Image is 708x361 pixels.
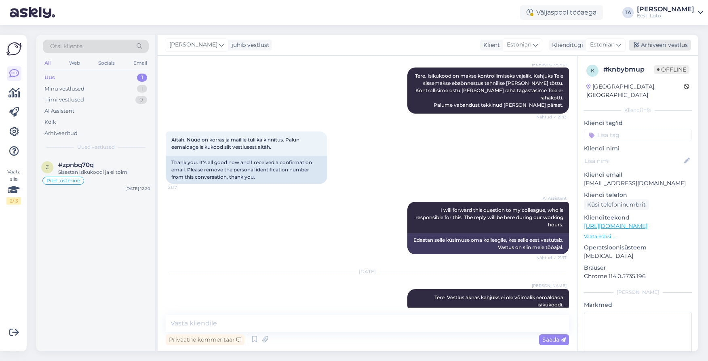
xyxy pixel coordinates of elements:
div: # knbybmup [603,65,654,74]
p: Chrome 114.0.5735.196 [584,272,692,281]
p: Kliendi tag'id [584,119,692,127]
a: [PERSON_NAME]Eesti Loto [637,6,703,19]
div: Arhiveeri vestlus [629,40,691,51]
img: Askly Logo [6,41,22,57]
div: Privaatne kommentaar [166,334,244,345]
span: Nähtud ✓ 21:17 [536,255,567,261]
span: I will forward this question to my colleague, who is responsible for this. The reply will be here... [415,207,565,228]
div: Klient [480,41,500,49]
p: Brauser [584,264,692,272]
span: Uued vestlused [77,144,115,151]
p: Kliendi telefon [584,191,692,199]
div: 2 / 3 [6,197,21,205]
input: Lisa tag [584,129,692,141]
span: k [591,68,594,74]
p: [MEDICAL_DATA] [584,252,692,260]
div: Arhiveeritud [44,129,78,137]
div: Kõik [44,118,56,126]
span: Tere. Vestlus aknas kahjuks ei ole võimalik eemaldada isikukoodi. [434,294,565,308]
span: [PERSON_NAME] [532,61,567,67]
div: Socials [97,58,116,68]
div: juhib vestlust [228,41,270,49]
div: Kliendi info [584,107,692,114]
span: [PERSON_NAME] [532,283,567,289]
div: [PERSON_NAME] [637,6,694,13]
p: Operatsioonisüsteem [584,243,692,252]
span: Offline [654,65,689,74]
div: [DATE] [166,268,569,275]
div: Email [132,58,149,68]
div: Minu vestlused [44,85,84,93]
div: Uus [44,74,55,82]
span: Tere. Isikukood on makse kontrollimiseks vajalik. Kahjuks Teie sissemakse ebaõnnestus tehnilise [... [415,73,565,108]
span: [PERSON_NAME] [169,40,217,49]
div: 1 [137,85,147,93]
span: #zpnbq70q [58,161,94,169]
span: Otsi kliente [50,42,82,51]
span: Saada [542,336,566,343]
p: Kliendi email [584,171,692,179]
p: [EMAIL_ADDRESS][DOMAIN_NAME] [584,179,692,188]
div: AI Assistent [44,107,74,115]
span: z [46,164,49,170]
div: Thank you. It's all good now and I received a confirmation email. Please remove the personal iden... [166,156,327,184]
div: Sisestan isikukoodi ja ei toimi [58,169,150,176]
div: [PERSON_NAME] [584,289,692,296]
div: Eesti Loto [637,13,694,19]
div: Web [67,58,82,68]
div: All [43,58,52,68]
input: Lisa nimi [584,156,683,165]
div: Edastan selle küsimuse oma kolleegile, kes selle eest vastutab. Vastus on siin meie tööajal. [407,233,569,254]
span: Nähtud ✓ 21:13 [536,114,567,120]
div: Väljaspool tööaega [520,5,603,20]
div: TA [622,7,634,18]
div: [GEOGRAPHIC_DATA], [GEOGRAPHIC_DATA] [586,82,684,99]
div: Klienditugi [549,41,583,49]
div: [DATE] 12:20 [125,186,150,192]
div: Tiimi vestlused [44,96,84,104]
span: Pileti ostmine [46,178,80,183]
div: Küsi telefoninumbrit [584,199,649,210]
span: Aitäh. Nüüd on korras ja mailile tuli ka kinnitus. Palun eemaldage isikukood siit vestlusest aitäh. [171,137,301,150]
span: 21:17 [168,184,198,190]
span: AI Assistent [536,195,567,201]
a: [URL][DOMAIN_NAME] [584,222,647,230]
p: Kliendi nimi [584,144,692,153]
span: Estonian [590,40,615,49]
div: Vaata siia [6,168,21,205]
div: 0 [135,96,147,104]
div: 1 [137,74,147,82]
span: Estonian [507,40,531,49]
p: Märkmed [584,301,692,309]
p: Klienditeekond [584,213,692,222]
p: Vaata edasi ... [584,233,692,240]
